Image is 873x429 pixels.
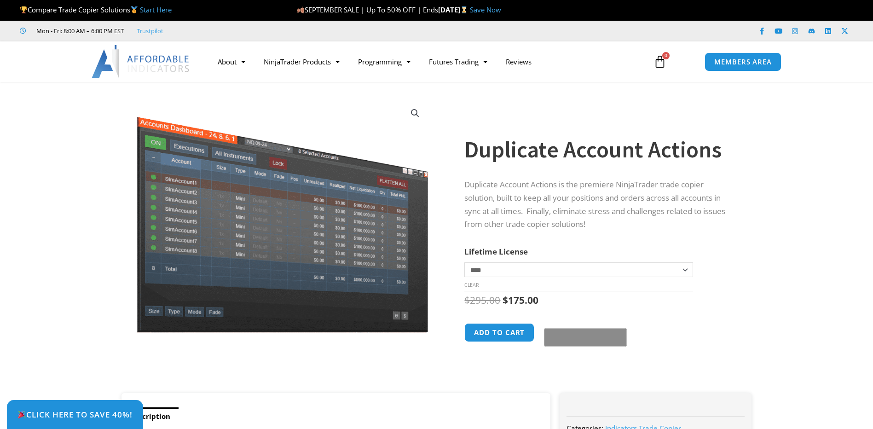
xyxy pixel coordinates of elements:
[420,51,497,72] a: Futures Trading
[640,48,680,75] a: 0
[705,52,781,71] a: MEMBERS AREA
[464,133,733,166] h1: Duplicate Account Actions
[464,246,528,257] label: Lifetime License
[254,51,349,72] a: NinjaTrader Products
[140,5,172,14] a: Start Here
[464,294,500,307] bdi: 295.00
[438,5,470,14] strong: [DATE]
[20,6,27,13] img: 🏆
[17,411,133,418] span: Click Here to save 40%!
[464,294,470,307] span: $
[464,323,534,342] button: Add to cart
[714,58,772,65] span: MEMBERS AREA
[407,105,423,122] a: View full-screen image gallery
[297,6,304,13] img: 🍂
[349,51,420,72] a: Programming
[137,25,163,36] a: Trustpilot
[134,98,430,333] img: Screenshot 2024-08-26 15414455555
[503,294,538,307] bdi: 175.00
[7,400,143,429] a: 🎉Click Here to save 40%!
[464,178,733,232] p: Duplicate Account Actions is the premiere NinjaTrader trade copier solution, built to keep all yo...
[18,411,26,418] img: 🎉
[131,6,138,13] img: 🥇
[503,294,508,307] span: $
[208,51,254,72] a: About
[464,282,479,288] a: Clear options
[297,5,438,14] span: SEPTEMBER SALE | Up To 50% OFF | Ends
[662,52,670,59] span: 0
[34,25,124,36] span: Mon - Fri: 8:00 AM – 6:00 PM EST
[208,51,643,72] nav: Menu
[497,51,541,72] a: Reviews
[470,5,501,14] a: Save Now
[20,5,172,14] span: Compare Trade Copier Solutions
[544,328,627,347] button: Buy with GPay
[92,45,191,78] img: LogoAI | Affordable Indicators – NinjaTrader
[542,322,625,323] iframe: Secure payment input frame
[461,6,468,13] img: ⌛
